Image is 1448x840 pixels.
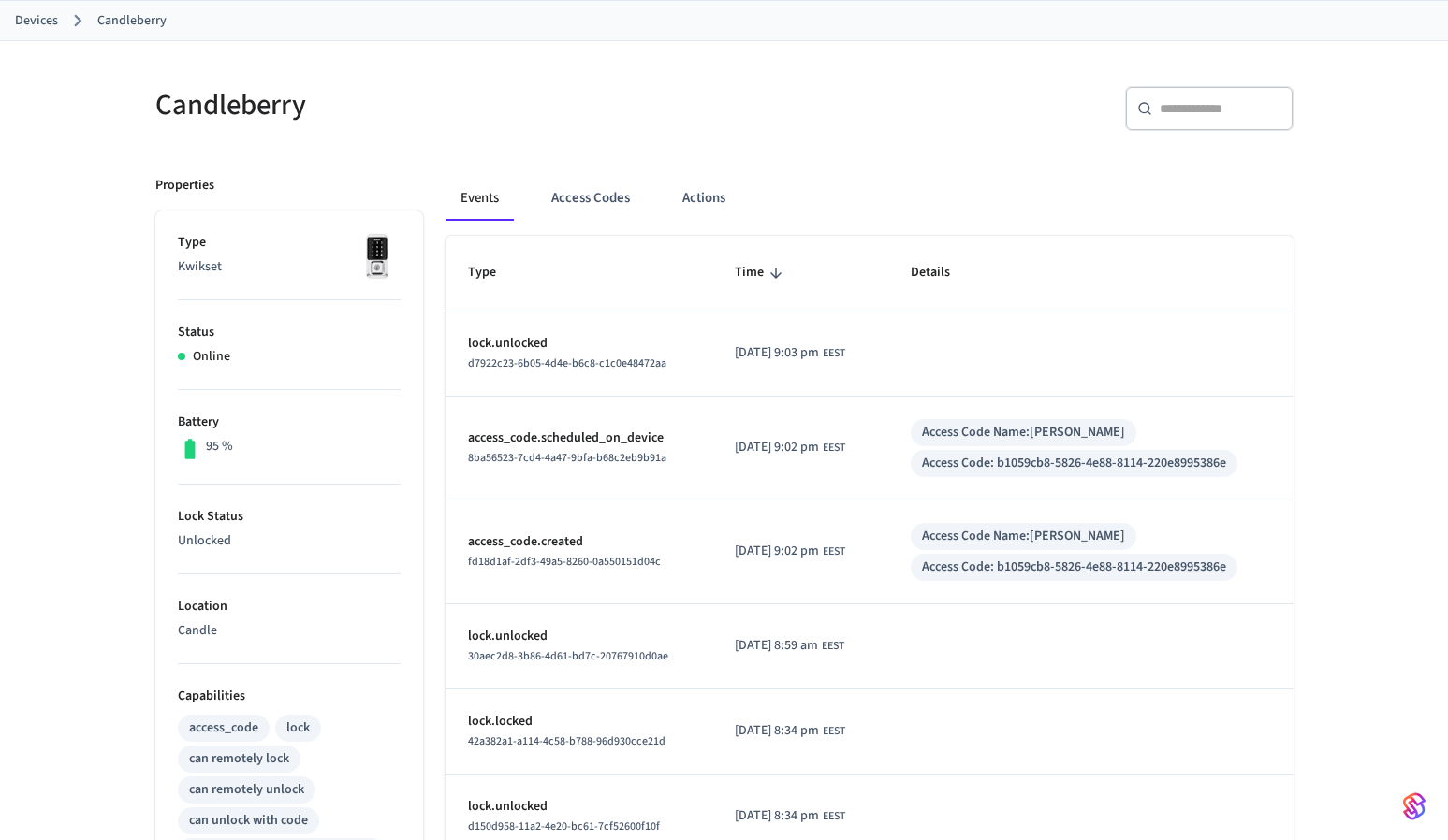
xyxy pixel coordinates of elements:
[178,687,401,706] p: Capabilities
[468,355,666,371] span: d7922c23-6b05-4d4e-b6c8-c1c0e48472aa
[468,797,690,817] p: lock.unlocked
[735,542,819,561] span: [DATE] 9:02 pm
[15,11,58,31] a: Devices
[667,176,740,221] button: Actions
[823,808,845,825] span: EEST
[468,712,690,731] p: lock.locked
[468,334,690,354] p: lock.unlocked
[189,811,308,831] div: can unlock with code
[286,718,310,738] div: lock
[735,438,845,457] div: Europe/Kiev
[922,527,1125,546] div: Access Code Name: [PERSON_NAME]
[468,532,690,552] p: access_code.created
[468,818,660,834] span: d150d958-11a2-4e20-bc61-7cf52600f10f
[206,437,233,456] p: 95 %
[735,806,819,826] span: [DATE] 8:34 pm
[735,721,819,741] span: [DATE] 8:34 pm
[193,347,230,367] p: Online
[178,597,401,616] p: Location
[735,721,845,741] div: Europe/Kiev
[468,428,690,448] p: access_code.scheduled_on_device
[178,507,401,527] p: Lock Status
[536,176,645,221] button: Access Codes
[178,621,401,641] p: Candle
[922,558,1226,577] div: Access Code: b1059cb8-5826-4e88-8114-220e8995386e
[922,423,1125,442] div: Access Code Name: [PERSON_NAME]
[735,343,819,363] span: [DATE] 9:03 pm
[178,531,401,551] p: Unlocked
[735,343,845,363] div: Europe/Kiev
[178,323,401,342] p: Status
[468,627,690,646] p: lock.unlocked
[735,258,788,287] span: Time
[97,11,167,31] a: Candleberry
[922,454,1226,473] div: Access Code: b1059cb8-5826-4e88-8114-220e8995386e
[178,233,401,253] p: Type
[735,636,844,656] div: Europe/Kiev
[735,806,845,826] div: Europe/Kiev
[823,345,845,362] span: EEST
[155,176,214,196] p: Properties
[178,413,401,432] p: Battery
[178,257,401,277] p: Kwikset
[446,176,1294,221] div: ant example
[468,733,665,749] span: 42a382a1-a114-4c58-b788-96d930cce21d
[822,638,844,655] span: EEST
[468,648,668,664] span: 30aec2d8-3b86-4d61-bd7c-20767910d0ae
[189,718,258,738] div: access_code
[823,440,845,456] span: EEST
[1403,791,1426,821] img: SeamLogoGradient.69752ec5.svg
[911,258,974,287] span: Details
[354,233,401,280] img: Kwikset Halo Touchscreen Wifi Enabled Smart Lock, Polished Chrome, Front
[189,780,304,800] div: can remotely unlock
[735,438,819,457] span: [DATE] 9:02 pm
[189,749,289,769] div: can remotely lock
[823,723,845,740] span: EEST
[155,86,713,124] h5: Candleberry
[735,636,818,656] span: [DATE] 8:59 am
[468,258,520,287] span: Type
[823,543,845,560] span: EEST
[735,542,845,561] div: Europe/Kiev
[446,176,514,221] button: Events
[468,450,666,466] span: 8ba56523-7cd4-4a47-9bfa-b68c2eb9b91a
[468,554,661,570] span: fd18d1af-2df3-49a5-8260-0a550151d04c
